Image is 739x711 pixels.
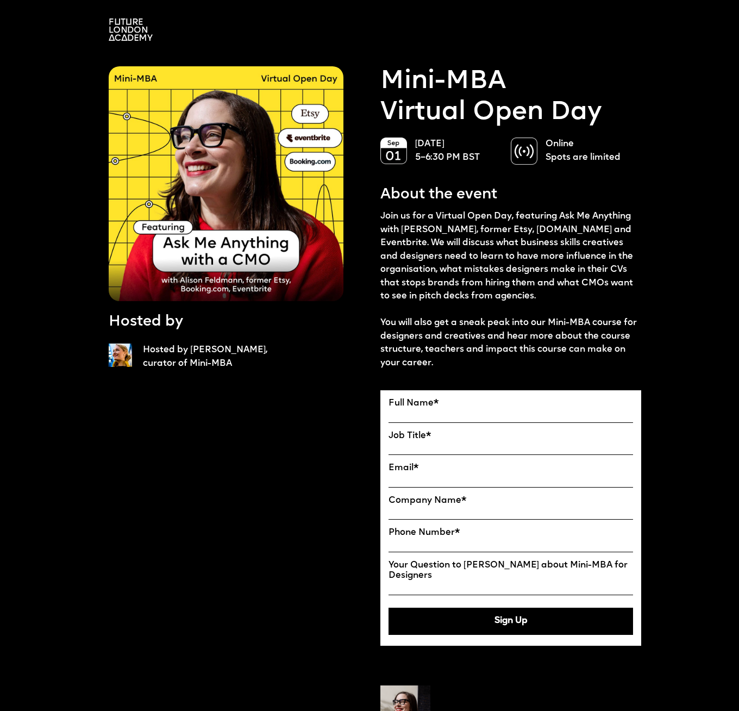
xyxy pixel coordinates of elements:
[380,210,641,370] p: Join us for a Virtual Open Day, featuring Ask Me Anything with [PERSON_NAME], former Etsy, [DOMAI...
[389,560,633,582] label: Your Question to [PERSON_NAME] about Mini-MBA for Designers
[380,66,602,128] a: Mini-MBAVirtual Open Day
[546,138,630,164] p: Online Spots are limited
[389,431,633,442] label: Job Title
[389,398,633,409] label: Full Name
[389,608,633,635] button: Sign Up
[389,496,633,507] label: Company Name
[389,463,633,474] label: Email
[109,18,153,41] img: A logo saying in 3 lines: Future London Academy
[143,344,302,370] p: Hosted by [PERSON_NAME], curator of Mini-MBA
[389,528,633,539] label: Phone Number
[109,312,183,333] p: Hosted by
[380,185,497,205] p: About the event
[415,138,500,164] p: [DATE] 5–6:30 PM BST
